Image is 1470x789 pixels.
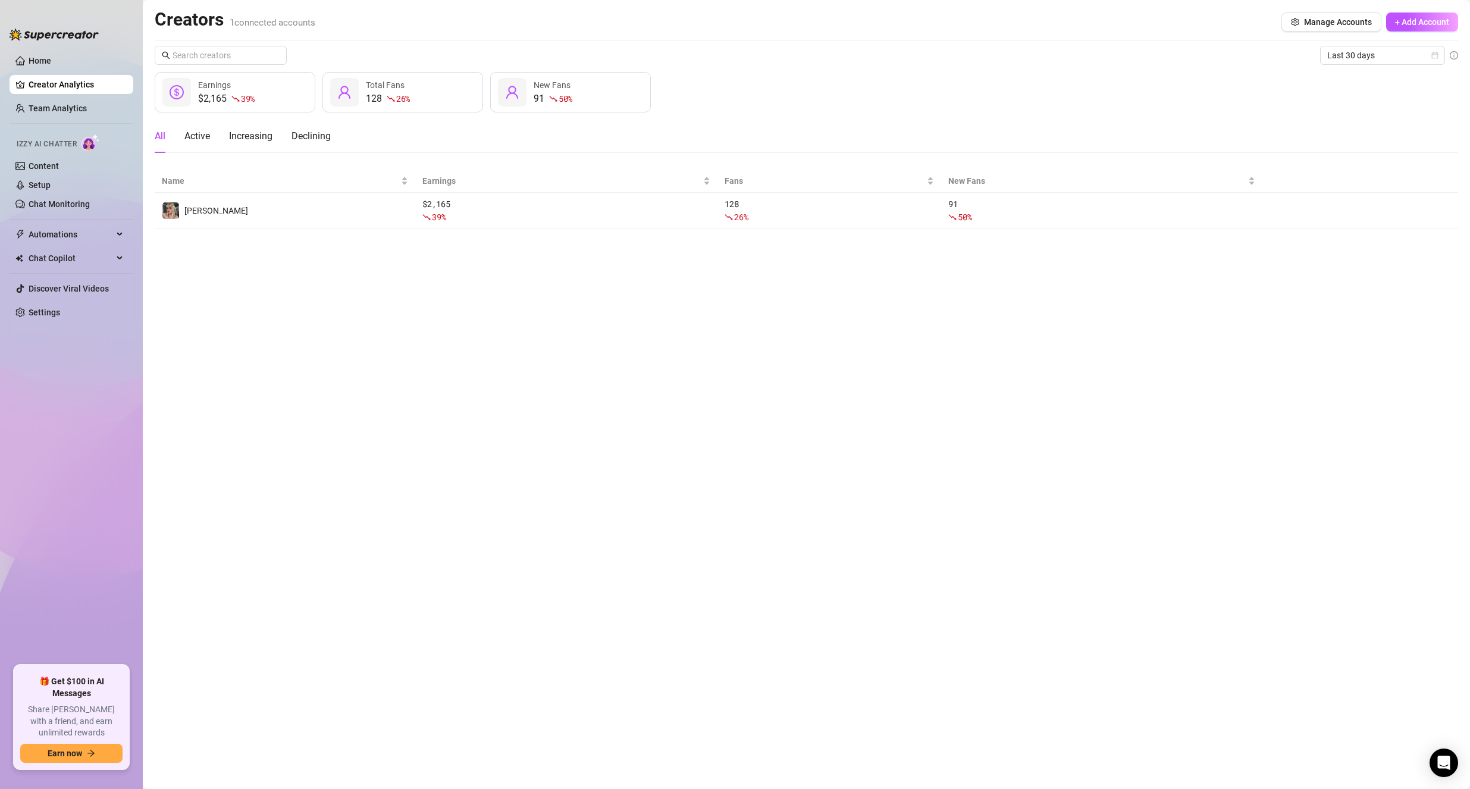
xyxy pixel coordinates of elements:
th: Fans [717,170,941,193]
span: 1 connected accounts [230,17,315,28]
button: Manage Accounts [1281,12,1381,32]
a: Settings [29,308,60,317]
a: Chat Monitoring [29,199,90,209]
span: Izzy AI Chatter [17,139,77,150]
div: $ 2,165 [422,198,710,224]
span: 39 % [432,211,446,223]
img: logo-BBDzfeDw.svg [10,29,99,40]
span: setting [1291,18,1299,26]
span: fall [231,95,240,103]
a: Content [29,161,59,171]
a: Creator Analytics [29,75,124,94]
div: Declining [292,129,331,143]
div: Active [184,129,210,143]
div: $2,165 [198,92,255,106]
div: 91 [948,198,1255,224]
span: user [337,85,352,99]
div: All [155,129,165,143]
span: 🎁 Get $100 in AI Messages [20,676,123,699]
span: 50 % [958,211,971,223]
div: Open Intercom Messenger [1430,749,1458,777]
span: Earnings [422,174,701,187]
a: Home [29,56,51,65]
span: Earn now [48,749,82,758]
span: 26 % [734,211,748,223]
span: thunderbolt [15,230,25,239]
th: Earnings [415,170,717,193]
span: arrow-right [87,749,95,757]
span: 26 % [396,93,410,104]
img: AI Chatter [82,134,100,151]
th: New Fans [941,170,1262,193]
div: Increasing [229,129,272,143]
span: user [505,85,519,99]
span: fall [725,213,733,221]
button: Earn nowarrow-right [20,744,123,763]
a: Setup [29,180,51,190]
span: fall [948,213,957,221]
span: fall [549,95,557,103]
span: [PERSON_NAME] [184,206,248,215]
span: Earnings [198,80,231,90]
img: Luna [162,202,179,219]
span: fall [422,213,431,221]
span: Fans [725,174,924,187]
span: Share [PERSON_NAME] with a friend, and earn unlimited rewards [20,704,123,739]
span: Chat Copilot [29,249,113,268]
span: Total Fans [366,80,405,90]
div: 91 [534,92,572,106]
input: Search creators [173,49,270,62]
span: New Fans [534,80,571,90]
div: 128 [725,198,934,224]
span: fall [387,95,395,103]
div: 128 [366,92,410,106]
span: dollar-circle [170,85,184,99]
th: Name [155,170,415,193]
h2: Creators [155,8,315,31]
span: Automations [29,225,113,244]
span: info-circle [1450,51,1458,60]
a: Team Analytics [29,104,87,113]
button: + Add Account [1386,12,1458,32]
span: search [162,51,170,60]
span: Last 30 days [1327,46,1438,64]
span: Manage Accounts [1304,17,1372,27]
span: + Add Account [1395,17,1449,27]
span: Name [162,174,399,187]
span: 50 % [559,93,572,104]
span: New Fans [948,174,1246,187]
span: calendar [1431,52,1438,59]
img: Chat Copilot [15,254,23,262]
a: Discover Viral Videos [29,284,109,293]
span: 39 % [241,93,255,104]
